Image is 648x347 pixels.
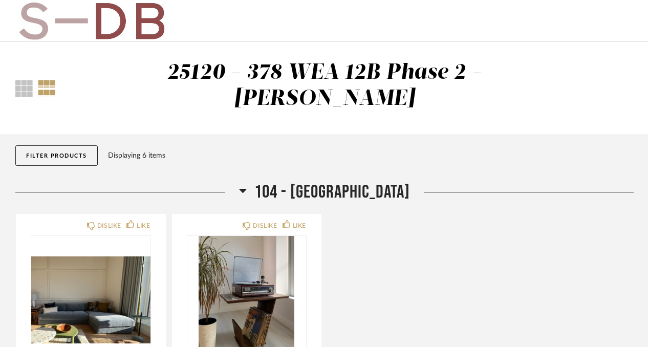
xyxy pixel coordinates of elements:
div: DISLIKE [97,221,121,231]
span: 104 - [GEOGRAPHIC_DATA] [254,181,410,203]
div: Displaying 6 items [108,150,629,161]
div: LIKE [293,221,306,231]
div: 25120 - 378 WEA 12B Phase 2 - [PERSON_NAME] [167,62,482,110]
div: DISLIKE [253,221,277,231]
div: LIKE [137,221,150,231]
button: Filter Products [15,145,98,166]
img: b32ebaae-4786-4be9-8124-206f41a110d9.jpg [15,1,168,41]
